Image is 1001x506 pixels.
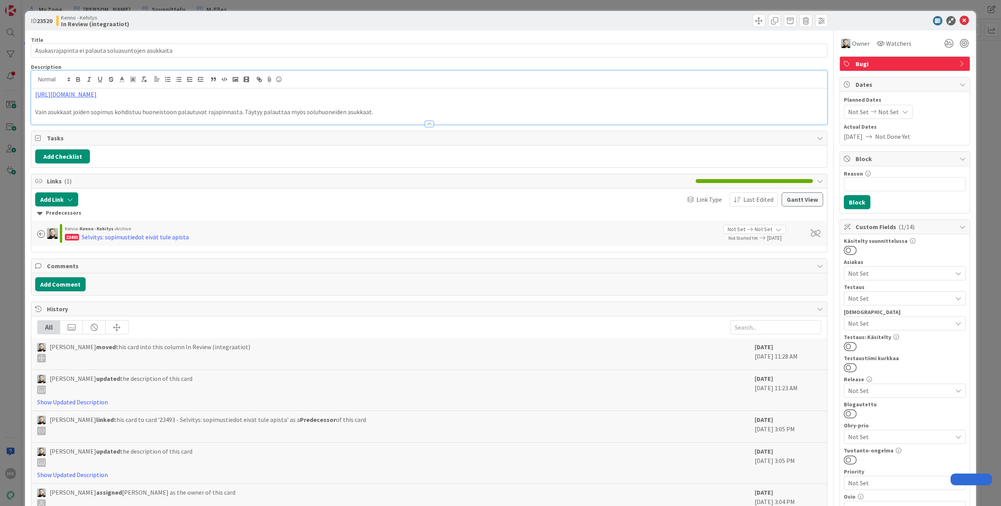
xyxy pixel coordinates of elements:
b: [DATE] [755,416,773,423]
b: [DATE] [755,343,773,351]
div: Käsitelty suunnittelussa [844,238,966,244]
a: Show Updated Description [37,471,108,479]
div: Testaus [844,284,966,290]
span: Not Set [848,107,869,117]
span: Archive [116,226,131,231]
div: 23493 [65,234,79,240]
div: Release [844,377,966,382]
div: Osio [844,494,966,499]
button: Block [844,195,870,209]
label: Title [31,36,43,43]
span: Dates [856,80,956,89]
span: Not Set [848,294,952,303]
button: Last Edited [730,192,778,206]
b: Kenno - Kehitys › [80,226,116,231]
label: Reason [844,170,863,177]
div: Predecessors [37,209,821,217]
div: Priority [844,469,966,474]
span: Watchers [886,39,911,48]
span: Not Set [728,225,745,233]
span: Not Set [848,319,952,328]
div: Tuotanto-ongelma [844,448,966,453]
div: Testaustiimi kurkkaa [844,355,966,361]
a: [URL][DOMAIN_NAME] [35,90,97,98]
div: Selvitys: sopimustiedot eivät tule apista [82,232,189,242]
img: SH [37,343,46,352]
span: ( 1 ) [64,177,72,185]
span: Tasks [47,133,813,143]
b: updated [96,375,120,382]
span: Planned Dates [844,96,966,104]
div: [DATE] 3:05 PM [755,415,821,438]
span: Not Set [755,225,772,233]
span: Description [31,63,61,70]
b: moved [96,343,116,351]
div: Testaus: Käsitelty [844,334,966,340]
span: [PERSON_NAME] the description of this card [50,447,192,467]
span: Comments [47,261,813,271]
b: [DATE] [755,488,773,496]
div: [DATE] 11:28 AM [755,342,821,366]
span: Link Type [696,195,722,204]
button: Add Checklist [35,149,90,163]
img: SH [37,447,46,456]
span: Not Set [848,386,952,395]
span: [PERSON_NAME] this card to card '23493 - Selvitys: sopimustiedot eivät tule apista' as a of this ... [50,415,366,435]
img: SH [37,488,46,497]
span: Not Started Yet [728,235,758,241]
div: [DATE] 3:05 PM [755,447,821,479]
img: SH [37,375,46,383]
span: Custom Fields [856,222,956,231]
p: Vain asukkaat joiden sopimus kohdistuu huoneistoon palautuvat rajapinnasta. Täytyy palauttaa myös... [35,108,823,117]
b: linked [96,416,114,423]
span: [PERSON_NAME] this card into this column In Review (integraatiot) [50,342,250,362]
span: ( 1/14 ) [899,223,915,231]
b: [DATE] [755,375,773,382]
img: SH [47,228,58,239]
button: Add Comment [35,277,86,291]
a: Show Updated Description [37,398,108,406]
span: [DATE] [844,132,863,141]
span: Owner [852,39,870,48]
b: 23520 [37,17,52,25]
b: In Review (integraatiot) [61,21,129,27]
div: Asiakas [844,259,966,265]
div: Blogautettu [844,402,966,407]
span: Links [47,176,692,186]
input: Search... [730,320,821,334]
div: All [38,321,60,334]
span: [DATE] [767,234,802,242]
span: [PERSON_NAME] the description of this card [50,374,192,394]
span: Not Set [848,477,948,488]
span: Not Done Yet [875,132,910,141]
b: [DATE] [755,447,773,455]
span: Not Set [848,269,952,278]
span: Last Edited [743,195,773,204]
input: type card name here... [31,43,827,57]
span: Not Set [878,107,899,117]
img: SH [841,39,850,48]
div: Ohry-prio [844,423,966,428]
div: [DATE] 11:23 AM [755,374,821,407]
span: Bugi [856,59,956,68]
span: Block [856,154,956,163]
span: History [47,304,813,314]
div: [DEMOGRAPHIC_DATA] [844,309,966,315]
span: Not Set [848,431,948,442]
button: Gantt View [782,192,823,206]
b: Predecessor [300,416,336,423]
b: updated [96,447,120,455]
span: Kenno - Kehitys [61,14,129,21]
span: Actual Dates [844,123,966,131]
button: Add Link [35,192,78,206]
span: ID [31,16,52,25]
span: Kenno › [65,226,80,231]
img: SH [37,416,46,424]
b: assigned [96,488,122,496]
